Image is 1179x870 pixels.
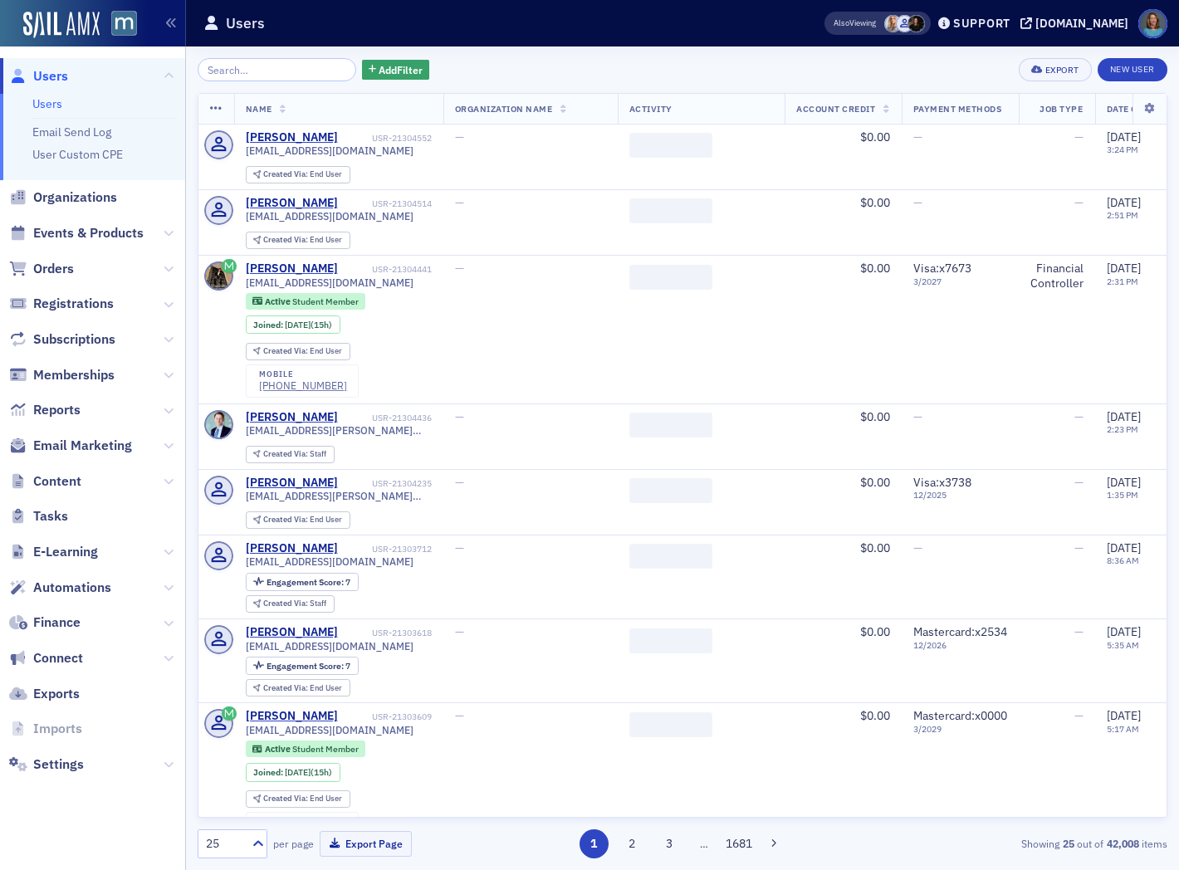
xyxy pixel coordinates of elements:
span: Engagement Score : [267,660,345,672]
span: Finance [33,613,81,632]
span: Created Via : [263,345,310,356]
span: [DATE] [1107,409,1141,424]
div: Staff [263,599,326,609]
span: [DATE] [1107,624,1141,639]
span: Joined : [253,767,285,778]
div: Active: Active: Student Member [246,293,366,310]
a: [PERSON_NAME] [246,476,338,491]
div: [PERSON_NAME] [246,541,338,556]
a: [PERSON_NAME] [246,410,338,425]
span: [EMAIL_ADDRESS][DOMAIN_NAME] [246,276,413,289]
span: Reports [33,401,81,419]
span: Email Marketing [33,437,132,455]
a: Subscriptions [9,330,115,349]
span: ‌ [629,478,712,503]
strong: 25 [1059,836,1077,851]
button: 1681 [725,829,754,858]
div: Created Via: Staff [246,595,335,613]
span: [DATE] [1107,708,1141,723]
time: 5:35 AM [1107,639,1139,651]
span: Users [33,67,68,86]
span: Justin Chase [896,15,913,32]
span: — [1074,130,1084,144]
a: [PERSON_NAME] [246,130,338,145]
div: Staff [263,450,326,459]
span: Exports [33,685,80,703]
a: Events & Products [9,224,144,242]
span: [EMAIL_ADDRESS][PERSON_NAME][DOMAIN_NAME] [246,424,432,437]
span: Subscriptions [33,330,115,349]
span: Created Via : [263,793,310,804]
div: USR-21304552 [340,133,432,144]
a: E-Learning [9,543,98,561]
a: Orders [9,260,74,278]
span: Events & Products [33,224,144,242]
div: Created Via: End User [246,511,350,529]
span: Engagement Score : [267,576,345,588]
button: AddFilter [362,60,430,81]
div: End User [263,794,342,804]
a: [PERSON_NAME] [246,625,338,640]
span: $0.00 [860,708,890,723]
div: End User [263,516,342,525]
a: Active Student Member [252,296,358,307]
span: Student Member [292,296,359,307]
button: Export [1019,58,1091,81]
span: ‌ [629,133,712,158]
span: Joined : [253,320,285,330]
div: Export [1045,66,1079,75]
span: — [455,475,464,490]
span: Created Via : [263,598,310,609]
span: ‌ [629,712,712,737]
strong: 42,008 [1103,836,1142,851]
div: Active: Active: Student Member [246,740,366,757]
span: Active [265,296,292,307]
div: USR-21304441 [340,264,432,275]
div: [PERSON_NAME] [246,196,338,211]
time: 2:51 PM [1107,209,1138,221]
div: Created Via: End User [246,343,350,360]
div: Joined: 2025-09-12 00:00:00 [246,315,340,334]
a: Tasks [9,507,68,525]
span: Payment Methods [913,103,1002,115]
span: — [913,409,922,424]
a: Registrations [9,295,114,313]
span: Automations [33,579,111,597]
span: 3 / 2029 [913,724,1007,735]
div: 25 [206,835,242,853]
a: [PHONE_NUMBER] [259,379,347,392]
span: — [455,261,464,276]
span: Organizations [33,188,117,207]
span: [EMAIL_ADDRESS][PERSON_NAME][DOMAIN_NAME] [246,490,432,502]
span: [EMAIL_ADDRESS][DOMAIN_NAME] [246,144,413,157]
div: USR-21304436 [340,413,432,423]
time: 2:31 PM [1107,276,1138,287]
a: Connect [9,649,83,667]
span: E-Learning [33,543,98,561]
span: … [692,836,716,851]
span: [DATE] [1107,475,1141,490]
div: End User [263,347,342,356]
span: $0.00 [860,624,890,639]
img: SailAMX [23,12,100,38]
div: Engagement Score: 7 [246,573,359,591]
span: Content [33,472,81,491]
span: — [913,540,922,555]
span: ‌ [629,544,712,569]
span: Mastercard : x0000 [913,708,1007,723]
span: — [455,540,464,555]
div: 7 [267,662,350,671]
div: (15h) [285,320,332,330]
span: Emily Trott [884,15,902,32]
time: 1:35 PM [1107,489,1138,501]
span: Viewing [834,17,876,29]
span: Tasks [33,507,68,525]
a: Users [9,67,68,86]
span: Connect [33,649,83,667]
div: Created Via: End User [246,679,350,696]
span: — [455,624,464,639]
div: [PERSON_NAME] [246,709,338,724]
span: — [1074,624,1084,639]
